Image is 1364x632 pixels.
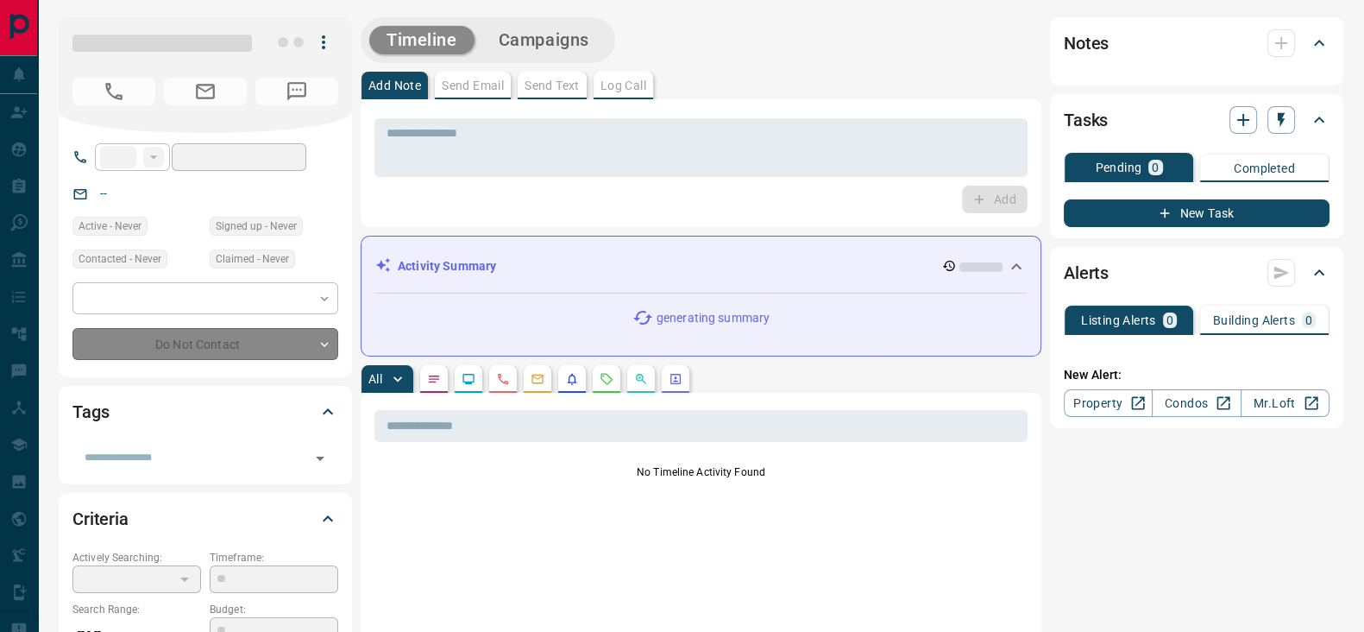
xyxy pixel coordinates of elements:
[657,309,770,327] p: generating summary
[398,257,496,275] p: Activity Summary
[1064,199,1329,227] button: New Task
[496,372,510,386] svg: Calls
[368,373,382,385] p: All
[531,372,544,386] svg: Emails
[255,78,338,105] span: No Number
[72,550,201,566] p: Actively Searching:
[72,328,338,360] div: Do Not Contact
[72,498,338,540] div: Criteria
[1064,22,1329,64] div: Notes
[72,602,201,617] p: Search Range:
[634,372,648,386] svg: Opportunities
[72,391,338,433] div: Tags
[481,26,607,54] button: Campaigns
[1305,314,1312,326] p: 0
[1241,389,1329,417] a: Mr.Loft
[368,79,421,92] p: Add Note
[216,218,297,235] span: Signed up - Never
[1213,314,1295,326] p: Building Alerts
[72,398,109,426] h2: Tags
[1064,259,1109,287] h2: Alerts
[375,250,1027,282] div: Activity Summary
[427,372,441,386] svg: Notes
[100,186,107,200] a: --
[374,465,1028,480] p: No Timeline Activity Found
[164,78,247,105] span: No Email
[72,505,129,533] h2: Criteria
[72,78,155,105] span: No Number
[79,218,141,235] span: Active - Never
[669,372,682,386] svg: Agent Actions
[1152,161,1159,174] p: 0
[210,550,338,566] p: Timeframe:
[565,372,579,386] svg: Listing Alerts
[369,26,475,54] button: Timeline
[1095,161,1141,174] p: Pending
[1166,314,1173,326] p: 0
[1064,366,1329,384] p: New Alert:
[462,372,475,386] svg: Lead Browsing Activity
[1234,162,1295,174] p: Completed
[1064,252,1329,294] div: Alerts
[1081,314,1156,326] p: Listing Alerts
[1064,106,1108,134] h2: Tasks
[1064,389,1153,417] a: Property
[1152,389,1241,417] a: Condos
[600,372,613,386] svg: Requests
[308,446,332,471] button: Open
[210,602,338,617] p: Budget:
[79,250,161,268] span: Contacted - Never
[1064,99,1329,141] div: Tasks
[216,250,289,268] span: Claimed - Never
[1064,29,1109,57] h2: Notes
